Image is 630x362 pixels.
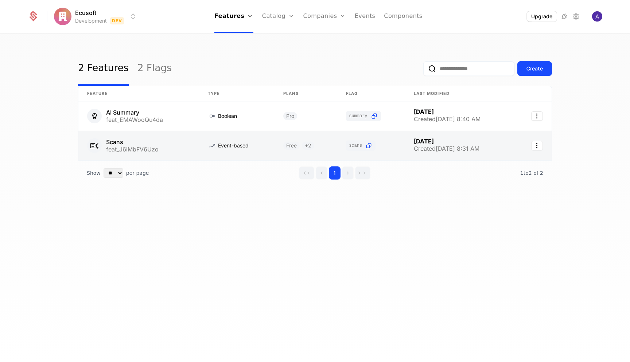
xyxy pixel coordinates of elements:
div: Page navigation [299,166,370,180]
span: per page [126,169,149,177]
th: Flag [337,86,405,101]
span: Show [87,169,101,177]
select: Select page size [104,168,123,178]
th: Plans [275,86,337,101]
button: Go to next page [342,166,354,180]
button: Open user button [592,11,602,22]
img: Alvaro Bodero [592,11,602,22]
th: Feature [78,86,199,101]
span: Dev [110,17,125,24]
div: Development [75,17,107,24]
button: Upgrade [527,11,557,22]
button: Go to page 1 [329,166,341,180]
span: 2 [520,170,543,176]
div: Create [526,65,543,72]
div: Table pagination [78,161,552,185]
a: 2 Flags [137,51,172,86]
span: Ecusoft [75,8,96,17]
button: Select environment [56,8,138,24]
th: Last Modified [405,86,514,101]
a: Integrations [560,12,569,21]
a: Settings [572,12,580,21]
th: Type [199,86,275,101]
span: 1 to 2 of [520,170,540,176]
a: 2 Features [78,51,129,86]
button: Select action [531,141,543,150]
button: Go to last page [355,166,370,180]
button: Select action [531,111,543,121]
button: Go to first page [299,166,314,180]
button: Create [517,61,552,76]
img: Ecusoft [54,8,71,25]
button: Go to previous page [316,166,327,180]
